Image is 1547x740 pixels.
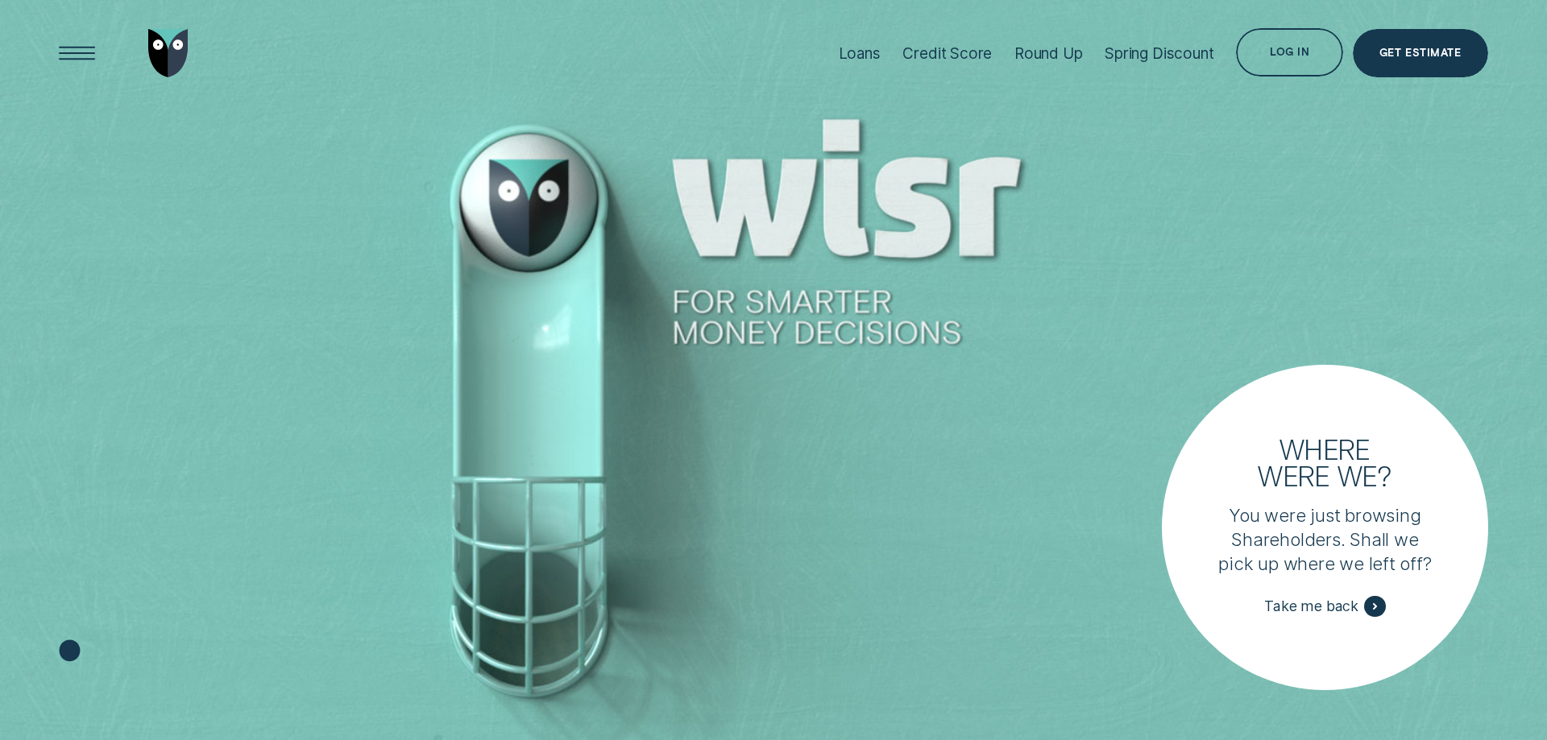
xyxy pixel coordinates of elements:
[1353,29,1488,77] a: Get Estimate
[1264,597,1358,615] span: Take me back
[1014,44,1083,63] div: Round Up
[53,29,102,77] button: Open Menu
[148,29,189,77] img: Wisr
[1162,365,1487,690] a: Where were we?You were just browsing Shareholders. Shall we pick up where we left off?Take me back
[1217,503,1433,576] p: You were just browsing Shareholders. Shall we pick up where we left off?
[1246,436,1404,489] h3: Where were we?
[1236,28,1343,76] button: Log in
[839,44,881,63] div: Loans
[1105,44,1213,63] div: Spring Discount
[902,44,992,63] div: Credit Score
